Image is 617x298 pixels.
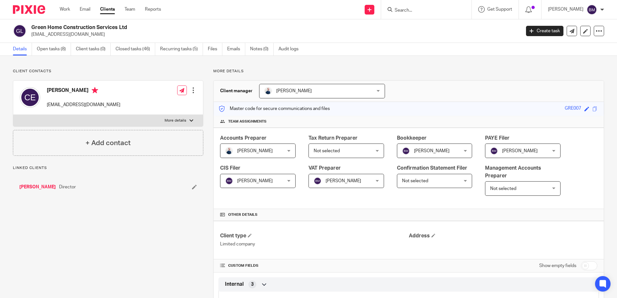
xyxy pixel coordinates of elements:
i: Primary [92,87,98,94]
span: Bookkeeper [397,135,427,141]
span: Accounts Preparer [220,135,267,141]
p: Linked clients [13,165,203,171]
img: svg%3E [314,177,321,185]
span: [PERSON_NAME] [502,149,538,153]
a: Team [125,6,135,13]
p: [PERSON_NAME] [548,6,583,13]
p: More details [165,118,186,123]
span: VAT Preparer [308,165,341,171]
a: Open tasks (8) [37,43,71,55]
a: Reports [145,6,161,13]
a: Closed tasks (46) [116,43,155,55]
img: svg%3E [490,147,498,155]
h4: Address [409,233,597,239]
label: Show empty fields [539,263,576,269]
span: [PERSON_NAME] [414,149,450,153]
img: MC_T&CO-3.jpg [264,87,272,95]
span: Team assignments [228,119,267,124]
span: Management Accounts Preparer [485,165,541,178]
img: svg%3E [13,24,26,38]
a: Audit logs [278,43,303,55]
img: svg%3E [20,87,40,108]
img: MC_T&CO-3.jpg [225,147,233,155]
p: [EMAIL_ADDRESS][DOMAIN_NAME] [47,102,120,108]
input: Search [394,8,452,14]
a: Clients [100,6,115,13]
span: CIS Filer [220,165,240,171]
span: Get Support [487,7,512,12]
img: svg%3E [225,177,233,185]
span: Internal [225,281,244,288]
span: Tax Return Preparer [308,135,358,141]
p: [EMAIL_ADDRESS][DOMAIN_NAME] [31,31,516,38]
a: Files [208,43,222,55]
h4: [PERSON_NAME] [47,87,120,95]
a: Create task [526,26,563,36]
img: svg%3E [587,5,597,15]
div: GRE007 [565,105,581,113]
span: PAYE Filer [485,135,510,141]
span: Not selected [490,186,516,191]
span: Confirmation Statement Filer [397,165,467,171]
span: Director [59,184,76,190]
p: Limited company [220,241,409,247]
span: Other details [228,212,258,217]
span: [PERSON_NAME] [276,89,312,93]
span: [PERSON_NAME] [237,149,273,153]
h4: CUSTOM FIELDS [220,263,409,268]
a: Client tasks (0) [76,43,111,55]
h3: Client manager [220,88,253,94]
p: Client contacts [13,69,203,74]
span: Not selected [314,149,340,153]
p: More details [213,69,604,74]
a: Email [80,6,90,13]
a: Details [13,43,32,55]
h2: Green Home Construction Services Ltd [31,24,419,31]
h4: Client type [220,233,409,239]
span: 3 [251,281,254,288]
a: Work [60,6,70,13]
a: [PERSON_NAME] [19,184,56,190]
img: Pixie [13,5,45,14]
a: Recurring tasks (5) [160,43,203,55]
span: [PERSON_NAME] [237,179,273,183]
span: [PERSON_NAME] [326,179,361,183]
span: Not selected [402,179,428,183]
img: svg%3E [402,147,410,155]
h4: + Add contact [86,138,131,148]
a: Notes (0) [250,43,274,55]
p: Master code for secure communications and files [218,105,330,112]
a: Emails [227,43,245,55]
